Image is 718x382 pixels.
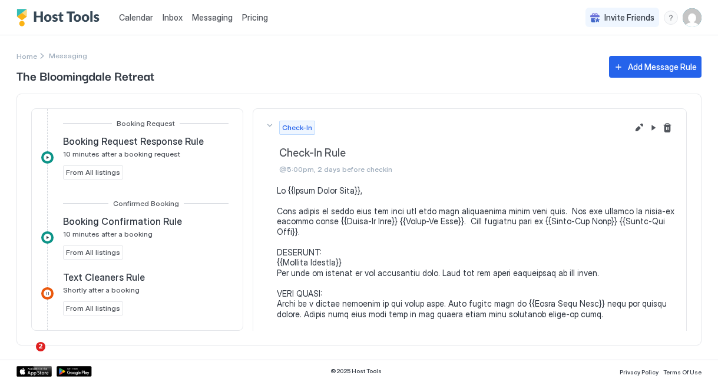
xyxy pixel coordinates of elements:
[620,368,659,376] span: Privacy Policy
[632,121,646,135] button: Edit message rule
[279,147,627,160] span: Check-In Rule
[63,285,140,294] span: Shortly after a booking
[113,199,179,208] span: Confirmed Booking
[646,121,660,135] button: Pause Message Rule
[330,367,382,375] span: © 2025 Host Tools
[16,67,597,84] span: The Bloomingdale Retreat
[192,11,233,24] a: Messaging
[609,56,702,78] button: Add Message Rule
[66,247,120,258] span: From All listings
[119,12,153,22] span: Calendar
[604,12,654,23] span: Invite Friends
[683,8,702,27] div: User profile
[663,368,702,376] span: Terms Of Use
[63,271,145,283] span: Text Cleaners Rule
[192,12,233,22] span: Messaging
[57,366,92,377] a: Google Play Store
[16,52,37,61] span: Home
[279,165,627,174] span: @5:00pm, 2 days before checkin
[66,303,120,314] span: From All listings
[12,342,40,370] iframe: Intercom live chat
[63,135,204,147] span: Booking Request Response Rule
[242,12,268,23] span: Pricing
[16,49,37,62] a: Home
[66,167,120,178] span: From All listings
[16,9,105,26] a: Host Tools Logo
[49,51,87,60] span: Breadcrumb
[253,109,686,185] button: Check-InCheck-In Rule@5:00pm, 2 days before checkinEdit message rulePause Message RuleDelete mess...
[16,49,37,62] div: Breadcrumb
[36,342,45,351] span: 2
[63,230,153,238] span: 10 minutes after a booking
[163,11,183,24] a: Inbox
[163,12,183,22] span: Inbox
[282,122,312,133] span: Check-In
[63,150,180,158] span: 10 minutes after a booking request
[117,119,175,128] span: Booking Request
[119,11,153,24] a: Calendar
[660,121,674,135] button: Delete message rule
[620,365,659,377] a: Privacy Policy
[16,366,52,377] a: App Store
[628,61,697,73] div: Add Message Rule
[664,11,678,25] div: menu
[63,215,182,227] span: Booking Confirmation Rule
[663,365,702,377] a: Terms Of Use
